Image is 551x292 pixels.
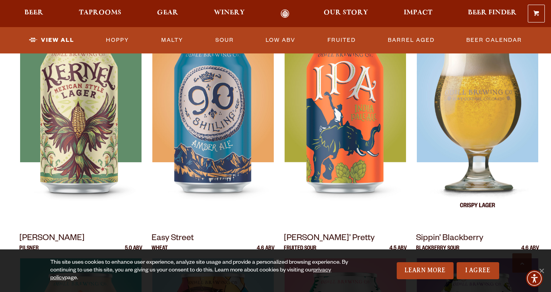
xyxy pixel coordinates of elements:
[24,10,43,16] span: Beer
[152,29,274,223] img: 90 Shilling Ale
[417,29,538,223] img: Lagerado
[152,232,275,246] p: Easy Street
[212,31,237,49] a: Sour
[263,31,299,49] a: Low ABV
[416,3,539,223] a: Lagerado Lager 4.5 ABV Lagerado Lagerado
[152,9,183,18] a: Gear
[157,10,178,16] span: Gear
[324,10,368,16] span: Our Story
[270,9,299,18] a: Odell Home
[284,3,407,223] a: IPA IPA 7.0 ABV IPA IPA
[399,9,437,18] a: Impact
[19,9,48,18] a: Beer
[416,232,539,246] p: Sippin’ Blackberry
[389,246,407,258] p: 4.5 ABV
[526,270,543,287] div: Accessibility Menu
[463,31,525,49] a: Beer Calendar
[158,31,186,49] a: Malty
[521,246,539,258] p: 4.6 ABV
[74,9,126,18] a: Taprooms
[50,259,358,282] div: This site uses cookies to enhance user experience, analyze site usage and provide a personalized ...
[103,31,132,49] a: Hoppy
[20,29,142,223] img: Kernel
[457,262,499,279] a: I Agree
[125,246,142,258] p: 5.0 ABV
[319,9,373,18] a: Our Story
[385,31,438,49] a: Barrel Aged
[26,31,77,49] a: View All
[468,10,517,16] span: Beer Finder
[285,29,406,223] img: IPA
[404,10,432,16] span: Impact
[19,232,142,246] p: [PERSON_NAME]
[284,232,407,246] p: [PERSON_NAME]’ Pretty
[416,246,459,258] p: Blackberry Sour
[152,3,275,223] a: 90 Shilling Ale [PERSON_NAME] 5.3 ABV 90 Shilling Ale 90 Shilling Ale
[19,3,142,223] a: Kernel Lager 4.7 ABV Kernel Kernel
[397,262,454,279] a: Learn More
[209,9,250,18] a: Winery
[284,246,316,258] p: Fruited Sour
[257,246,275,258] p: 4.6 ABV
[19,246,39,258] p: Pilsner
[324,31,359,49] a: Fruited
[214,10,245,16] span: Winery
[79,10,121,16] span: Taprooms
[463,9,522,18] a: Beer Finder
[152,246,168,258] p: Wheat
